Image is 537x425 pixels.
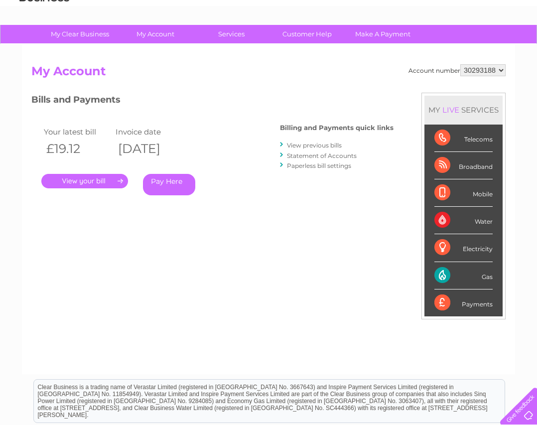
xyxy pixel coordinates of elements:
div: Mobile [434,179,493,207]
div: Account number [408,64,506,76]
a: My Account [115,25,197,43]
a: My Clear Business [39,25,121,43]
a: Contact [471,42,495,50]
th: [DATE] [113,139,185,159]
div: LIVE [440,105,461,115]
div: Telecoms [434,125,493,152]
a: Services [190,25,272,43]
a: Log out [504,42,528,50]
img: logo.png [19,26,70,56]
div: Broadband [434,152,493,179]
a: Paperless bill settings [287,162,351,169]
h3: Bills and Payments [31,93,394,110]
a: View previous bills [287,142,342,149]
div: Water [434,207,493,234]
a: Energy [387,42,408,50]
div: Clear Business is a trading name of Verastar Limited (registered in [GEOGRAPHIC_DATA] No. 3667643... [34,5,505,48]
th: £19.12 [41,139,113,159]
a: Customer Help [266,25,348,43]
td: Invoice date [113,125,185,139]
a: Pay Here [143,174,195,195]
div: Gas [434,262,493,289]
a: Blog [450,42,465,50]
div: MY SERVICES [424,96,503,124]
a: Water [362,42,381,50]
a: Make A Payment [342,25,424,43]
td: Your latest bill [41,125,113,139]
h4: Billing and Payments quick links [280,124,394,132]
a: 0333 014 3131 [349,5,418,17]
div: Payments [434,289,493,316]
a: . [41,174,128,188]
h2: My Account [31,64,506,83]
a: Telecoms [414,42,444,50]
a: Statement of Accounts [287,152,357,159]
div: Electricity [434,234,493,262]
